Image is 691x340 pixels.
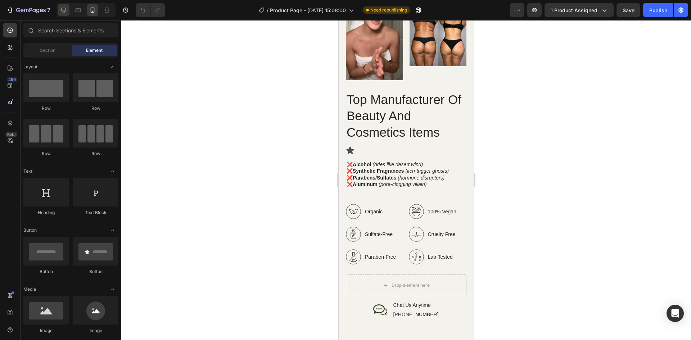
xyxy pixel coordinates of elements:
[26,210,57,218] p: Sulfate-Free
[23,327,69,334] div: Image
[89,233,118,241] p: Lab-Tested
[73,209,118,216] div: Text Block
[14,148,65,154] strong: Synthetic Fragrances
[339,20,474,340] iframe: Design area
[23,227,37,234] span: Button
[23,268,69,275] div: Button
[545,3,614,17] button: 1 product assigned
[59,155,106,160] i: (hormone disruptors)
[5,132,17,137] div: Beta
[7,71,128,121] h2: Top Manufacturer Of Beauty And Cosmetics Items
[23,286,36,293] span: Media
[8,141,127,167] p: ❌ ❌ ❌ ❌
[23,64,37,70] span: Layout
[23,23,118,37] input: Search Sections & Elements
[136,3,165,17] div: Undo/Redo
[40,161,88,167] i: (pore-clogging villain)
[73,268,118,275] div: Button
[14,141,32,147] strong: Alcohol
[23,150,69,157] div: Row
[73,150,118,157] div: Row
[89,210,118,218] p: Cruelty Free
[73,105,118,112] div: Row
[40,47,55,54] span: Section
[23,105,69,112] div: Row
[617,3,640,17] button: Save
[14,161,39,167] strong: Aluminum
[107,166,118,177] span: Toggle open
[14,155,58,160] strong: Parabens/Sulfates
[107,61,118,73] span: Toggle open
[67,148,110,154] i: (itch-trigger ghosts)
[370,7,407,13] span: Need republishing
[267,6,268,14] span: /
[53,262,91,268] div: Drop element here
[107,225,118,236] span: Toggle open
[73,327,118,334] div: Image
[54,282,100,288] p: Chat Us Anytime
[23,168,32,174] span: Text
[667,305,684,322] div: Open Intercom Messenger
[54,291,100,298] p: [PHONE_NUMBER]
[47,6,50,14] p: 7
[551,6,597,14] span: 1 product assigned
[3,3,54,17] button: 7
[34,141,84,147] i: (dries like desert wind)
[23,209,69,216] div: Heading
[26,188,57,195] p: Organic
[7,77,17,82] div: 450
[643,3,673,17] button: Publish
[649,6,667,14] div: Publish
[86,47,103,54] span: Element
[26,233,57,241] p: Paraben-Free
[270,6,346,14] span: Product Page - [DATE] 15:08:00
[623,7,634,13] span: Save
[89,188,118,195] p: 100% Vegan
[107,284,118,295] span: Toggle open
